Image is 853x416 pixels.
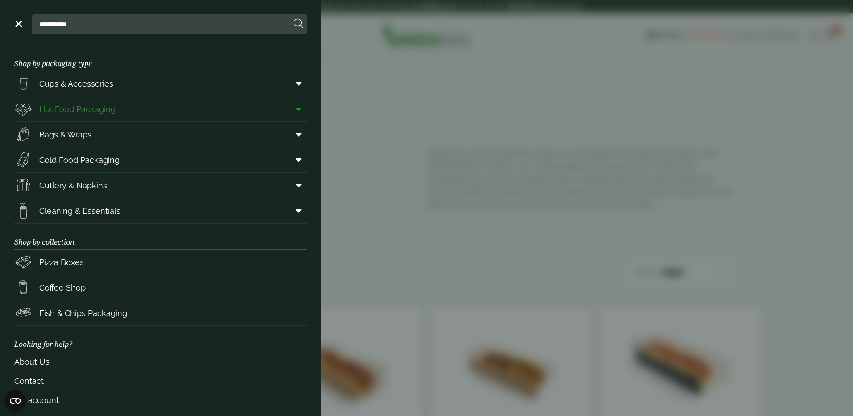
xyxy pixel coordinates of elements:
[14,173,307,198] a: Cutlery & Napkins
[14,202,32,220] img: open-wipe.svg
[39,129,91,141] span: Bags & Wraps
[14,279,32,296] img: HotDrink_paperCup.svg
[14,300,307,325] a: Fish & Chips Packaging
[14,75,32,92] img: PintNhalf_cup.svg
[4,390,26,412] button: Open CMP widget
[14,125,32,143] img: Paper_carriers.svg
[39,307,127,319] span: Fish & Chips Packaging
[14,275,307,300] a: Coffee Shop
[39,154,120,166] span: Cold Food Packaging
[14,326,307,352] h3: Looking for help?
[14,71,307,96] a: Cups & Accessories
[39,205,120,217] span: Cleaning & Essentials
[14,96,307,121] a: Hot Food Packaging
[14,151,32,169] img: Sandwich_box.svg
[39,179,107,191] span: Cutlery & Napkins
[39,282,86,294] span: Coffee Shop
[39,103,116,115] span: Hot Food Packaging
[14,45,307,71] h3: Shop by packaging type
[14,198,307,223] a: Cleaning & Essentials
[14,391,307,410] a: My account
[39,78,113,90] span: Cups & Accessories
[14,371,307,391] a: Contact
[14,176,32,194] img: Cutlery.svg
[14,352,307,371] a: About Us
[14,224,307,250] h3: Shop by collection
[14,253,32,271] img: Pizza_boxes.svg
[14,250,307,275] a: Pizza Boxes
[14,122,307,147] a: Bags & Wraps
[39,256,84,268] span: Pizza Boxes
[14,100,32,118] img: Deli_box.svg
[14,304,32,322] img: FishNchip_box.svg
[14,147,307,172] a: Cold Food Packaging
